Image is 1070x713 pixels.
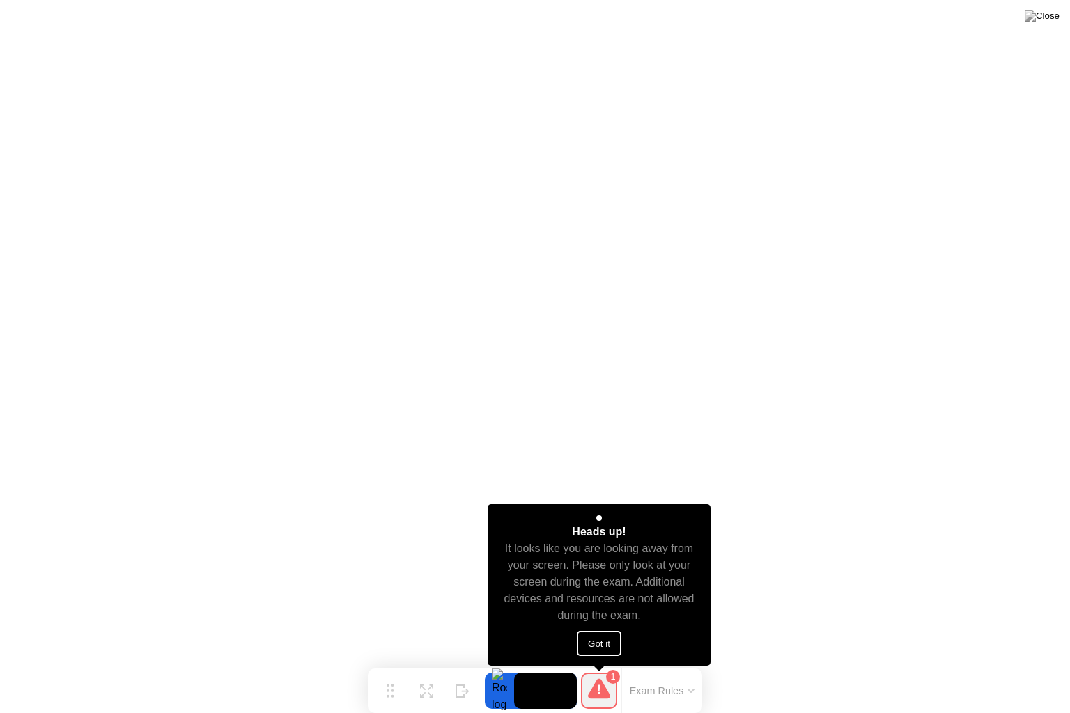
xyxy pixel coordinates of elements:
div: It looks like you are looking away from your screen. Please only look at your screen during the e... [500,540,699,624]
img: Close [1025,10,1060,22]
div: 1 [606,670,620,684]
button: Got it [577,631,621,656]
button: Exam Rules [626,684,699,697]
div: Heads up! [572,524,626,540]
